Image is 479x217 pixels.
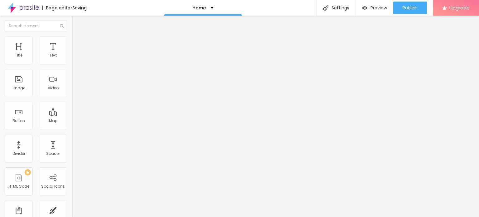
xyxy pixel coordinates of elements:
[49,53,57,57] div: Text
[356,2,393,14] button: Preview
[49,119,57,123] div: Map
[42,6,72,10] div: Page editor
[12,86,25,90] div: Image
[72,16,479,217] iframe: Editor
[41,184,65,189] div: Social Icons
[46,151,60,156] div: Spacer
[12,151,25,156] div: Divider
[5,20,67,32] input: Search element
[403,5,418,10] span: Publish
[60,24,64,28] img: Icone
[8,184,29,189] div: HTML Code
[370,5,387,10] span: Preview
[15,53,22,57] div: Title
[323,5,328,11] img: Icone
[72,6,90,10] div: Saving...
[393,2,427,14] button: Publish
[362,5,367,11] img: view-1.svg
[12,119,25,123] div: Button
[449,5,470,10] span: Upgrade
[192,6,206,10] p: Home
[48,86,59,90] div: Video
